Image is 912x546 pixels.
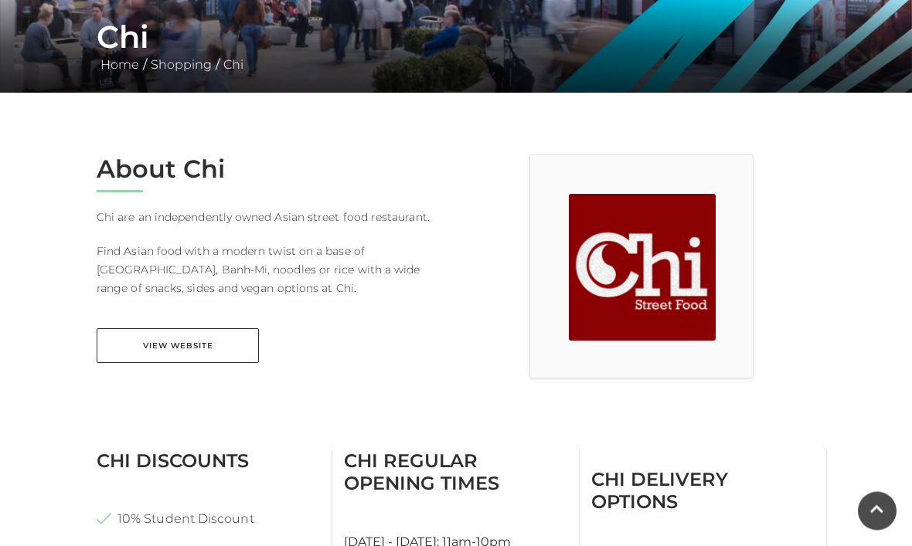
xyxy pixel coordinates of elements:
a: Shopping [147,58,216,73]
a: Chi [219,58,247,73]
li: 10% Student Discount [97,511,320,527]
h3: Chi Delivery Options [591,469,815,514]
h3: Chi Regular Opening Times [344,450,567,495]
a: View Website [97,329,259,364]
h3: Chi Discounts [97,450,320,473]
p: Find Asian food with a modern twist on a base of [GEOGRAPHIC_DATA], Banh-Mi, noodles or rice with... [97,242,444,298]
h1: Chi [97,19,815,56]
h2: About Chi [97,155,444,185]
a: Home [97,58,143,73]
img: Chi at Festival Place, Basingstoke [569,195,716,341]
p: Chi are an independently owned Asian street food restaurant. [97,209,444,227]
div: / / [85,19,827,75]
